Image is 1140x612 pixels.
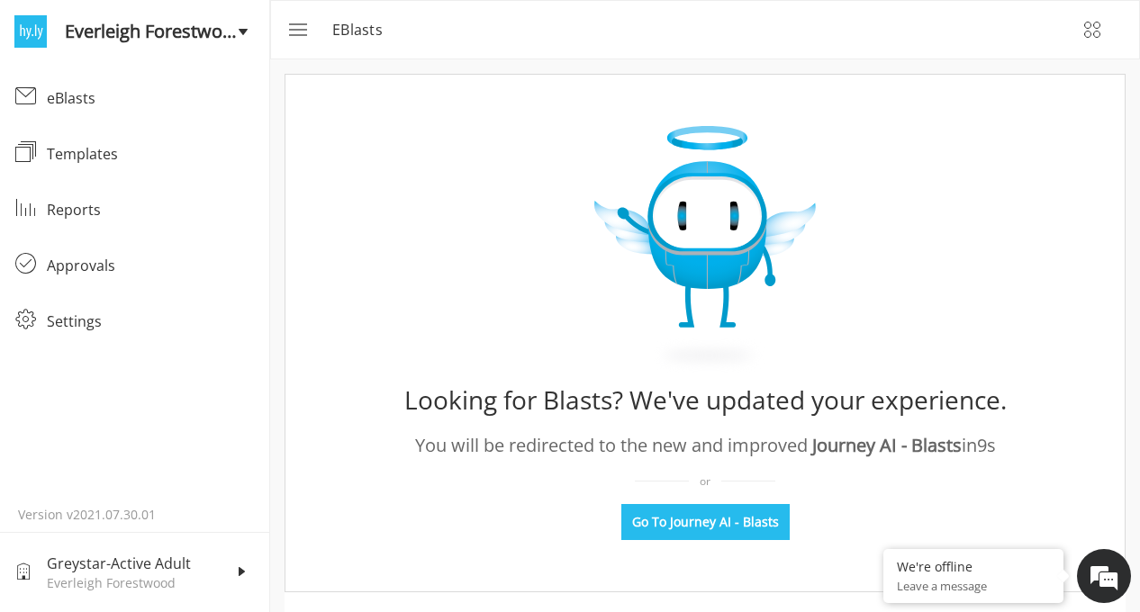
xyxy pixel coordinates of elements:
[47,255,256,276] div: Approvals
[65,18,238,45] span: Everleigh Forestwood Leasing
[332,19,394,40] p: eBlasts
[635,473,775,490] div: or
[415,432,996,459] div: You will be redirected to the new and improved in 9 s
[897,578,1050,594] p: Leave a message
[47,87,256,109] div: eBlasts
[47,199,256,220] div: Reports
[275,8,318,51] button: menu
[47,310,256,332] div: Settings
[47,143,256,165] div: Templates
[621,504,790,540] button: Go To Journey AI - Blasts
[404,378,1007,421] div: Looking for Blasts? We've updated your experience.
[594,126,816,373] img: expiry_Image
[897,558,1050,575] div: We're offline
[812,433,962,457] span: Journey AI - Blasts
[632,513,779,531] span: Go To Journey AI - Blasts
[14,15,47,48] img: logo
[18,506,251,524] p: Version v2021.07.30.01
